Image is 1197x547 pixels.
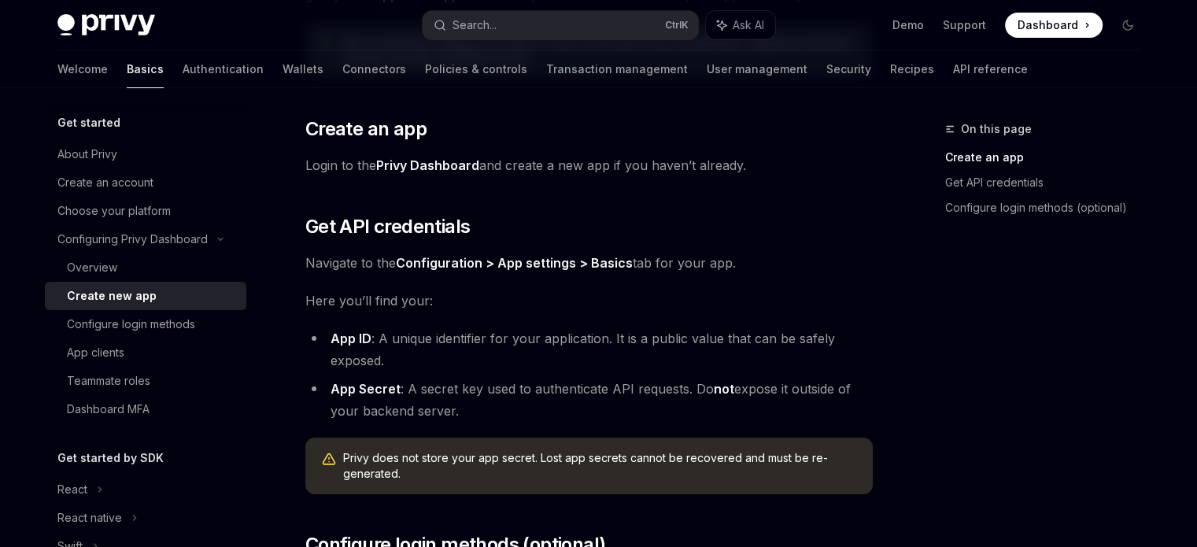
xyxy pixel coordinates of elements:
span: Dashboard [1018,17,1078,33]
h5: Get started [57,113,120,132]
a: Dashboard MFA [45,395,246,423]
div: About Privy [57,145,117,164]
a: Overview [45,253,246,282]
a: Choose your platform [45,197,246,225]
span: Here you’ll find your: [305,290,873,312]
li: : A secret key used to authenticate API requests. Do expose it outside of your backend server. [305,378,873,422]
span: Privy does not store your app secret. Lost app secrets cannot be recovered and must be re-generated. [343,450,857,482]
a: Basics [127,50,164,88]
a: User management [707,50,807,88]
button: Ask AI [706,11,775,39]
a: Configuration > App settings > Basics [396,255,633,272]
li: : A unique identifier for your application. It is a public value that can be safely exposed. [305,327,873,371]
div: Create an account [57,173,153,192]
button: Search...CtrlK [423,11,698,39]
a: Teammate roles [45,367,246,395]
span: Get API credentials [305,214,471,239]
h5: Get started by SDK [57,449,164,468]
span: Ctrl K [665,19,689,31]
span: Login to the and create a new app if you haven’t already. [305,154,873,176]
a: Get API credentials [945,170,1153,195]
div: Search... [453,16,497,35]
strong: App ID [331,331,371,346]
a: Support [943,17,986,33]
a: Authentication [183,50,264,88]
a: Dashboard [1005,13,1103,38]
a: Demo [892,17,924,33]
strong: not [714,381,734,397]
a: Create an account [45,168,246,197]
a: Policies & controls [425,50,527,88]
a: Security [826,50,871,88]
div: Configuring Privy Dashboard [57,230,208,249]
div: Overview [67,258,117,277]
a: Transaction management [546,50,688,88]
span: Navigate to the tab for your app. [305,252,873,274]
a: Configure login methods (optional) [945,195,1153,220]
span: Create an app [305,116,427,142]
div: React [57,480,87,499]
div: Create new app [67,286,157,305]
img: dark logo [57,14,155,36]
strong: App Secret [331,381,401,397]
button: Toggle dark mode [1115,13,1140,38]
a: Wallets [283,50,323,88]
a: Create new app [45,282,246,310]
a: Welcome [57,50,108,88]
a: Recipes [890,50,934,88]
span: On this page [961,120,1032,139]
a: Configure login methods [45,310,246,338]
div: React native [57,508,122,527]
a: About Privy [45,140,246,168]
a: Create an app [945,145,1153,170]
a: API reference [953,50,1028,88]
a: Privy Dashboard [376,157,479,174]
div: Choose your platform [57,201,171,220]
div: Configure login methods [67,315,195,334]
div: Teammate roles [67,371,150,390]
a: App clients [45,338,246,367]
span: Ask AI [733,17,764,33]
div: Dashboard MFA [67,400,150,419]
a: Connectors [342,50,406,88]
div: App clients [67,343,124,362]
svg: Warning [321,452,337,468]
